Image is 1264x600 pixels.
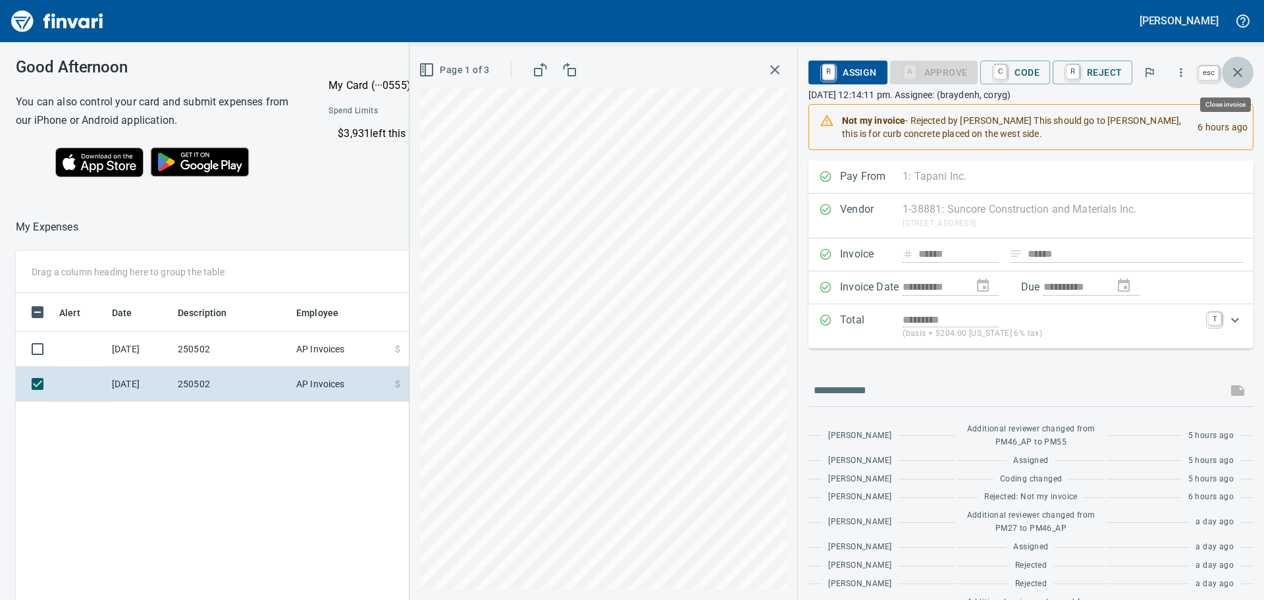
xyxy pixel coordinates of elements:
[16,219,78,235] p: My Expenses
[107,332,172,367] td: [DATE]
[1196,541,1234,554] span: a day ago
[808,61,887,84] button: RAssign
[329,78,427,94] p: My Card (···0555)
[59,305,97,321] span: Alert
[964,509,1098,535] span: Additional reviewer changed from PM27 to PM46_AP
[1140,14,1219,28] h5: [PERSON_NAME]
[808,304,1253,348] div: Expand
[984,491,1078,504] span: Rejected: Not my invoice
[112,305,149,321] span: Date
[828,429,891,443] span: [PERSON_NAME]
[828,559,891,572] span: [PERSON_NAME]
[144,140,257,184] img: Get it on Google Play
[395,342,400,356] span: $
[32,265,224,279] p: Drag a column heading here to group the table
[1199,66,1219,80] a: esc
[1196,578,1234,591] span: a day ago
[1187,109,1248,146] div: 6 hours ago
[1053,61,1132,84] button: RReject
[1188,429,1234,443] span: 5 hours ago
[903,327,1200,341] p: (basis + $204.00 [US_STATE] 6% tax)
[296,305,355,321] span: Employee
[172,332,291,367] td: 250502
[338,126,604,142] p: $3,931 left this month
[400,305,450,321] span: Amount
[1015,578,1047,591] span: Rejected
[16,93,296,130] h6: You can also control your card and submit expenses from our iPhone or Android application.
[994,65,1007,79] a: C
[1188,473,1234,486] span: 5 hours ago
[178,305,244,321] span: Description
[416,58,494,82] button: Page 1 of 3
[842,109,1187,146] div: - Rejected by [PERSON_NAME] This should go to [PERSON_NAME], this is for curb concrete placed on ...
[55,148,144,177] img: Download on the App Store
[329,105,490,118] span: Spend Limits
[8,5,107,37] img: Finvari
[828,454,891,468] span: [PERSON_NAME]
[16,58,296,76] h3: Good Afternoon
[296,305,338,321] span: Employee
[172,367,291,402] td: 250502
[1066,65,1079,79] a: R
[819,61,876,84] span: Assign
[395,377,400,391] span: $
[828,578,891,591] span: [PERSON_NAME]
[421,62,489,78] span: Page 1 of 3
[1222,375,1253,406] span: This records your message into the invoice and notifies anyone mentioned
[1188,491,1234,504] span: 6 hours ago
[112,305,132,321] span: Date
[828,541,891,554] span: [PERSON_NAME]
[1013,541,1048,554] span: Assigned
[1013,454,1048,468] span: Assigned
[828,491,891,504] span: [PERSON_NAME]
[318,142,606,155] p: Online allowed
[1015,559,1047,572] span: Rejected
[1208,312,1221,325] a: T
[991,61,1040,84] span: Code
[1196,559,1234,572] span: a day ago
[980,61,1050,84] button: CCode
[1063,61,1122,84] span: Reject
[16,219,78,235] nav: breadcrumb
[1000,473,1063,486] span: Coding changed
[291,332,390,367] td: AP Invoices
[408,342,450,356] span: 10,529.78
[1188,454,1234,468] span: 5 hours ago
[1136,11,1222,31] button: [PERSON_NAME]
[840,312,903,341] p: Total
[1167,58,1196,87] button: More
[107,367,172,402] td: [DATE]
[1196,516,1234,529] span: a day ago
[1135,58,1164,87] button: Flag
[291,367,390,402] td: AP Invoices
[964,423,1098,449] span: Additional reviewer changed from PM46_AP to PM55
[822,65,835,79] a: R
[808,88,1253,101] p: [DATE] 12:14:11 pm. Assignee: (braydenh, coryg)
[828,516,891,529] span: [PERSON_NAME]
[828,473,891,486] span: [PERSON_NAME]
[842,115,905,126] strong: Not my invoice
[59,305,80,321] span: Alert
[178,305,227,321] span: Description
